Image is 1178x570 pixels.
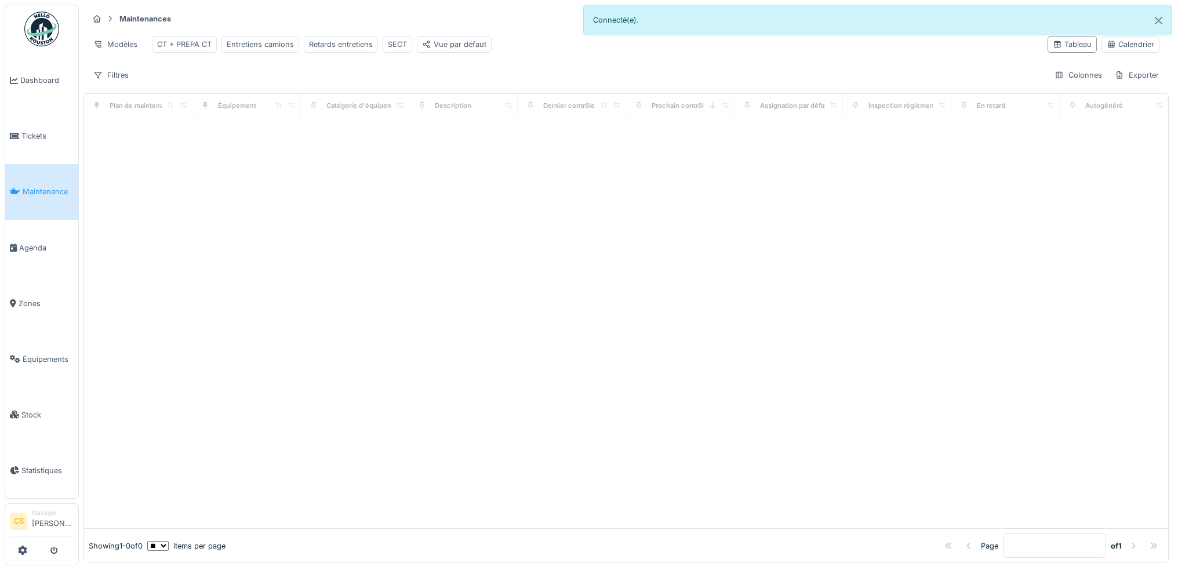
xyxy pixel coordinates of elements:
[760,101,831,111] div: Assignation par défaut
[5,275,78,331] a: Zones
[32,509,74,517] div: Manager
[21,409,74,420] span: Stock
[1111,540,1122,551] strong: of 1
[388,39,407,50] div: SECT
[435,101,471,111] div: Description
[89,540,143,551] div: Showing 1 - 0 of 0
[981,540,998,551] div: Page
[115,13,176,24] strong: Maintenances
[19,242,74,253] span: Agenda
[543,101,595,111] div: Dernier contrôle
[10,509,74,536] a: CS Manager[PERSON_NAME]
[868,101,948,111] div: Inspection réglementaire
[32,509,74,533] li: [PERSON_NAME]
[21,465,74,476] span: Statistiques
[5,331,78,387] a: Équipements
[652,101,708,111] div: Prochain contrôle
[24,12,59,46] img: Badge_color-CXgf-gQk.svg
[5,442,78,498] a: Statistiques
[227,39,294,50] div: Entretiens camions
[110,101,176,111] div: Plan de maintenance
[1049,67,1107,83] div: Colonnes
[88,36,143,53] div: Modèles
[1146,5,1172,36] button: Close
[5,164,78,220] a: Maintenance
[422,39,486,50] div: Vue par défaut
[1110,67,1164,83] div: Exporter
[326,101,403,111] div: Catégorie d'équipement
[10,513,27,530] li: CS
[1085,101,1123,111] div: Autogénéré
[23,186,74,197] span: Maintenance
[5,387,78,442] a: Stock
[218,101,256,111] div: Équipement
[5,220,78,275] a: Agenda
[157,39,212,50] div: CT + PREPA CT
[1053,39,1092,50] div: Tableau
[5,108,78,164] a: Tickets
[88,67,134,83] div: Filtres
[583,5,1172,35] div: Connecté(e).
[21,130,74,141] span: Tickets
[19,298,74,309] span: Zones
[20,75,74,86] span: Dashboard
[5,53,78,108] a: Dashboard
[23,354,74,365] span: Équipements
[977,101,1005,111] div: En retard
[309,39,373,50] div: Retards entretiens
[147,540,226,551] div: items per page
[1107,39,1154,50] div: Calendrier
